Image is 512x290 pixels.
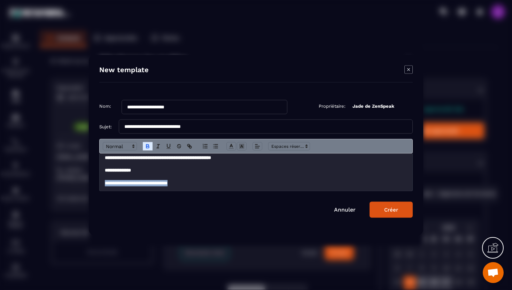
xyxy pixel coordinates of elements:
[370,202,413,218] button: Créer
[99,66,149,75] h4: New template
[99,104,111,109] p: Nom:
[334,206,356,213] a: Annuler
[319,104,346,109] p: Propriétaire:
[483,262,504,283] div: Ouvrir le chat
[384,207,398,213] div: Créer
[99,124,112,129] p: Sujet:
[352,104,394,109] p: Jade de ZenSpeak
